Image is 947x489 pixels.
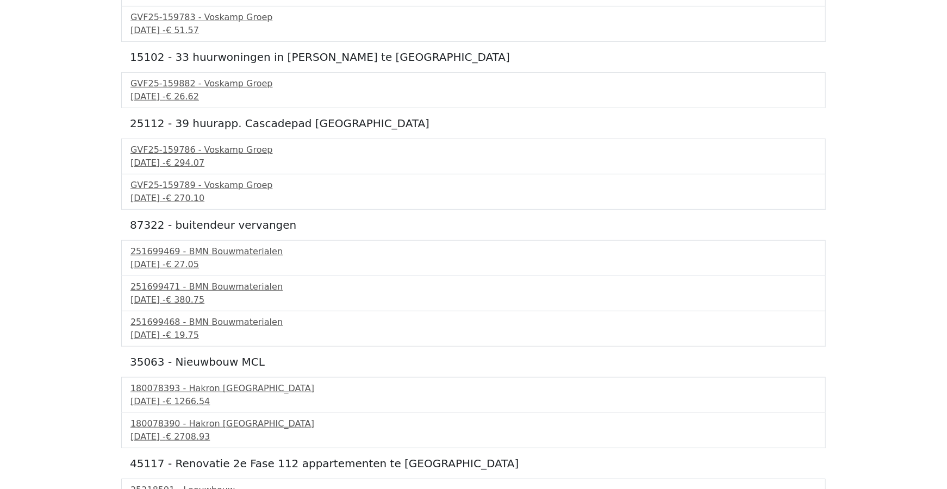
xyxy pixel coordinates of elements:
div: GVF25-159882 - Voskamp Groep [130,77,817,90]
div: [DATE] - [130,293,817,306]
span: € 27.05 [166,259,199,269]
div: 180078390 - Hakron [GEOGRAPHIC_DATA] [130,417,817,430]
h5: 35063 - Nieuwbouw MCL [130,355,817,368]
span: € 26.62 [166,91,199,102]
a: GVF25-159789 - Voskamp Groep[DATE] -€ 270.10 [130,179,817,205]
a: 251699471 - BMN Bouwmaterialen[DATE] -€ 380.75 [130,280,817,306]
div: [DATE] - [130,395,817,408]
div: GVF25-159786 - Voskamp Groep [130,143,817,156]
div: [DATE] - [130,430,817,443]
h5: 15102 - 33 huurwoningen in [PERSON_NAME] te [GEOGRAPHIC_DATA] [130,51,817,64]
a: 251699469 - BMN Bouwmaterialen[DATE] -€ 27.05 [130,245,817,271]
span: € 1266.54 [166,396,210,406]
span: € 270.10 [166,193,204,203]
a: GVF25-159786 - Voskamp Groep[DATE] -€ 294.07 [130,143,817,170]
div: [DATE] - [130,258,817,271]
div: [DATE] - [130,192,817,205]
a: 180078390 - Hakron [GEOGRAPHIC_DATA][DATE] -€ 2708.93 [130,417,817,443]
div: [DATE] - [130,90,817,103]
span: € 51.57 [166,25,199,35]
a: 251699468 - BMN Bouwmaterialen[DATE] -€ 19.75 [130,316,817,342]
span: € 294.07 [166,158,204,168]
h5: 87322 - buitendeur vervangen [130,218,817,231]
a: 180078393 - Hakron [GEOGRAPHIC_DATA][DATE] -€ 1266.54 [130,382,817,408]
div: [DATE] - [130,156,817,170]
span: € 380.75 [166,294,204,305]
div: GVF25-159789 - Voskamp Groep [130,179,817,192]
a: GVF25-159882 - Voskamp Groep[DATE] -€ 26.62 [130,77,817,103]
a: GVF25-159783 - Voskamp Groep[DATE] -€ 51.57 [130,11,817,37]
div: 251699468 - BMN Bouwmaterialen [130,316,817,329]
h5: 45117 - Renovatie 2e Fase 112 appartementen te [GEOGRAPHIC_DATA] [130,457,817,470]
span: € 19.75 [166,330,199,340]
span: € 2708.93 [166,431,210,442]
div: [DATE] - [130,24,817,37]
div: GVF25-159783 - Voskamp Groep [130,11,817,24]
div: 251699469 - BMN Bouwmaterialen [130,245,817,258]
div: 180078393 - Hakron [GEOGRAPHIC_DATA] [130,382,817,395]
h5: 25112 - 39 huurapp. Cascadepad [GEOGRAPHIC_DATA] [130,117,817,130]
div: [DATE] - [130,329,817,342]
div: 251699471 - BMN Bouwmaterialen [130,280,817,293]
